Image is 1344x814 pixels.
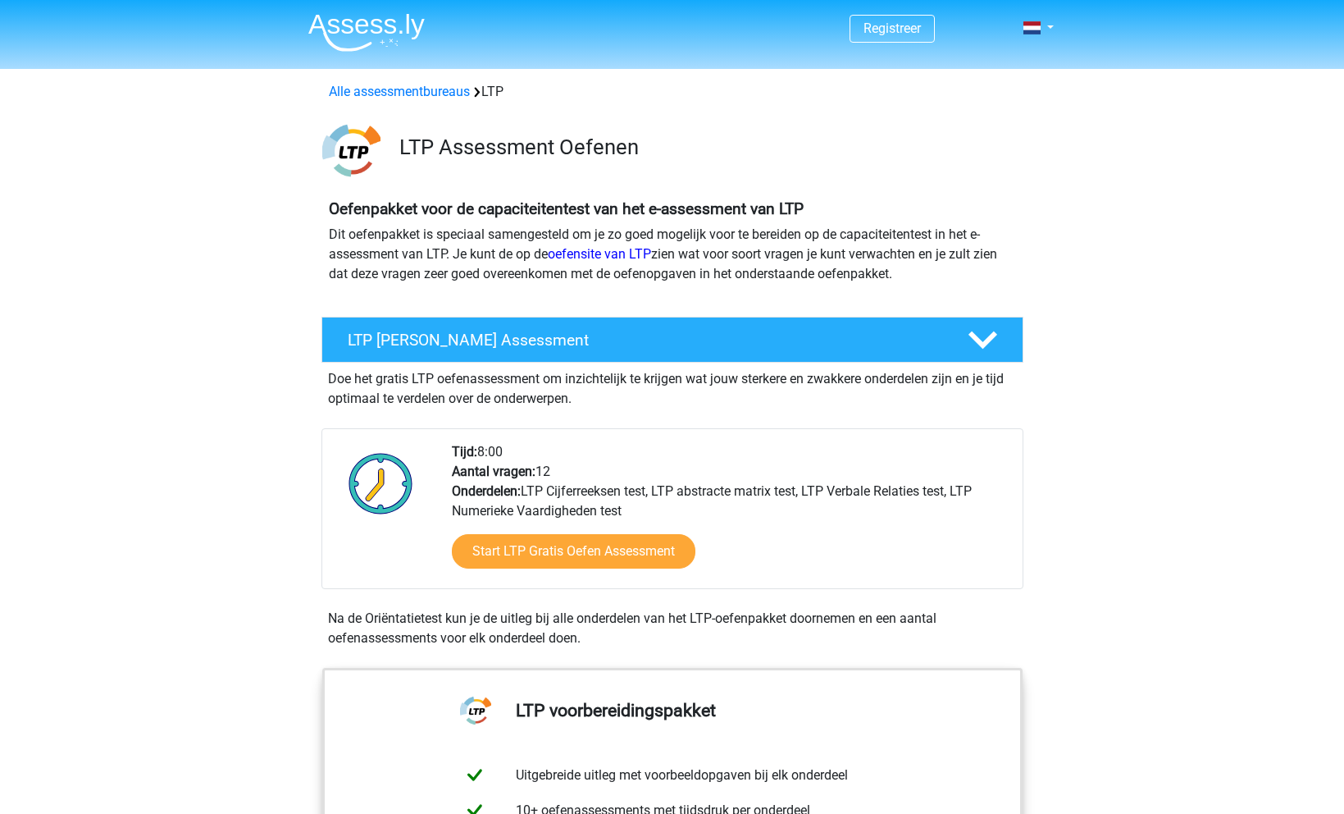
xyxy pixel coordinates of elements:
[348,331,941,350] h4: LTP [PERSON_NAME] Assessment
[321,363,1023,409] div: Doe het gratis LTP oefenassessment om inzichtelijk te krijgen wat jouw sterkere en zwakkere onder...
[399,135,1010,160] h3: LTP Assessment Oefenen
[321,609,1023,648] div: Na de Oriëntatietest kun je de uitleg bij alle onderdelen van het LTP-oefenpakket doornemen en ee...
[548,246,651,262] a: oefensite van LTP
[329,225,1016,284] p: Dit oefenpakket is speciaal samengesteld om je zo goed mogelijk voor te bereiden op de capaciteit...
[322,121,380,180] img: ltp.png
[329,84,470,99] a: Alle assessmentbureaus
[452,534,695,569] a: Start LTP Gratis Oefen Assessment
[452,464,535,479] b: Aantal vragen:
[322,82,1023,102] div: LTP
[452,483,521,499] b: Onderdelen:
[452,444,477,460] b: Tijd:
[308,13,425,52] img: Assessly
[440,442,1022,588] div: 8:00 12 LTP Cijferreeksen test, LTP abstracte matrix test, LTP Verbale Relaties test, LTP Numerie...
[339,442,422,524] img: Klok
[329,199,804,218] b: Oefenpakket voor de capaciteitentest van het e-assessment van LTP
[863,21,921,36] a: Registreer
[315,317,1030,363] a: LTP [PERSON_NAME] Assessment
